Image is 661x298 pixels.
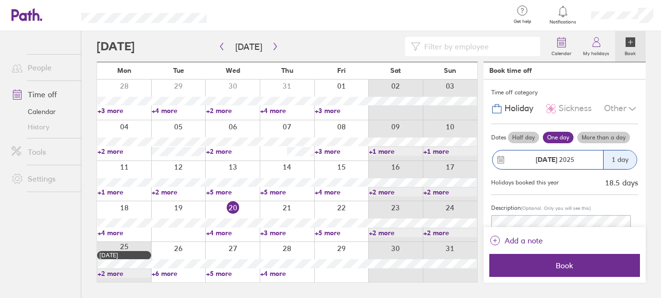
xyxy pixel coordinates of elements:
[423,229,477,237] a: +2 more
[226,67,240,74] span: Wed
[4,104,81,119] a: Calendar
[546,31,577,62] a: Calendar
[206,106,260,115] a: +2 more
[489,67,532,74] div: Book time off
[521,205,591,211] span: (Optional. Only you will see this)
[206,229,260,237] a: +4 more
[369,229,423,237] a: +2 more
[4,142,81,161] a: Tools
[206,269,260,278] a: +5 more
[173,67,184,74] span: Tue
[206,188,260,196] a: +5 more
[577,48,615,57] label: My holidays
[603,150,637,169] div: 1 day
[619,48,642,57] label: Book
[536,155,557,164] strong: [DATE]
[491,204,521,211] span: Description
[496,261,633,270] span: Book
[444,67,456,74] span: Sun
[315,147,368,156] a: +3 more
[491,85,638,100] div: Time off category
[98,188,151,196] a: +1 more
[4,85,81,104] a: Time off
[117,67,132,74] span: Mon
[228,39,270,55] button: [DATE]
[543,132,573,143] label: One day
[315,229,368,237] a: +5 more
[507,19,538,24] span: Get help
[98,147,151,156] a: +2 more
[605,178,638,187] div: 18.5 days
[577,31,615,62] a: My holidays
[260,269,314,278] a: +4 more
[4,119,81,135] a: History
[152,106,205,115] a: +4 more
[546,48,577,57] label: Calendar
[98,106,151,115] a: +3 more
[615,31,646,62] a: Book
[4,169,81,188] a: Settings
[152,269,205,278] a: +6 more
[369,147,423,156] a: +1 more
[423,188,477,196] a: +2 more
[491,145,638,174] button: [DATE] 20251 day
[260,106,314,115] a: +4 more
[548,5,579,25] a: Notifications
[508,132,539,143] label: Half day
[577,132,630,143] label: More than a day
[423,147,477,156] a: +1 more
[98,229,151,237] a: +4 more
[489,233,543,248] button: Add a note
[536,156,574,163] span: 2025
[260,188,314,196] a: +5 more
[548,19,579,25] span: Notifications
[390,67,401,74] span: Sat
[4,58,81,77] a: People
[369,188,423,196] a: +2 more
[505,103,533,114] span: Holiday
[99,252,149,259] div: [DATE]
[420,37,534,56] input: Filter by employee
[491,134,506,141] span: Dates
[489,254,640,277] button: Book
[315,188,368,196] a: +4 more
[281,67,293,74] span: Thu
[206,147,260,156] a: +2 more
[559,103,592,114] span: Sickness
[260,229,314,237] a: +3 more
[98,269,151,278] a: +2 more
[604,100,638,118] div: Other
[337,67,346,74] span: Fri
[505,233,543,248] span: Add a note
[152,188,205,196] a: +2 more
[491,179,559,186] div: Holidays booked this year
[315,106,368,115] a: +3 more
